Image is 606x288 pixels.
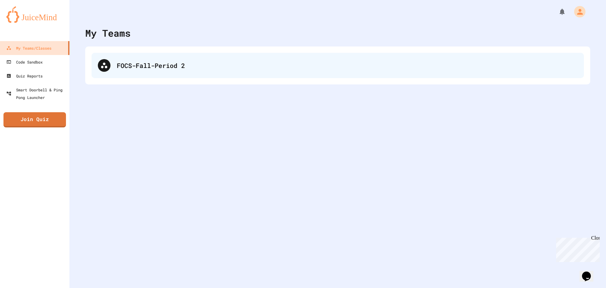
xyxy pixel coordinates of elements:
img: logo-orange.svg [6,6,63,23]
a: Join Quiz [3,112,66,127]
div: My Teams [85,26,131,40]
div: Quiz Reports [6,72,43,80]
div: Chat with us now!Close [3,3,44,40]
iframe: chat widget [579,263,600,282]
div: FOCS-Fall-Period 2 [117,61,578,70]
div: FOCS-Fall-Period 2 [92,53,584,78]
div: My Teams/Classes [6,44,51,52]
div: My Account [567,4,587,19]
iframe: chat widget [554,235,600,262]
div: My Notifications [547,6,567,17]
div: Smart Doorbell & Ping Pong Launcher [6,86,67,101]
div: Code Sandbox [6,58,43,66]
